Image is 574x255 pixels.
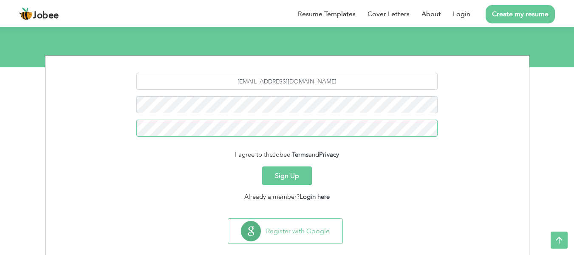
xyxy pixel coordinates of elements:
button: Register with Google [228,219,342,244]
input: Email [136,73,438,90]
a: Create my resume [486,5,555,23]
a: Terms [292,150,308,159]
a: Jobee [19,7,59,21]
a: Login [453,9,470,19]
button: Sign Up [262,166,312,185]
a: Cover Letters [368,9,410,19]
div: I agree to the and [52,150,523,160]
span: Jobee [273,150,290,159]
a: Login here [300,192,330,201]
div: Already a member? [52,192,523,202]
img: jobee.io [19,7,33,21]
a: Resume Templates [298,9,356,19]
span: Jobee [33,11,59,20]
a: About [421,9,441,19]
a: Privacy [319,150,339,159]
